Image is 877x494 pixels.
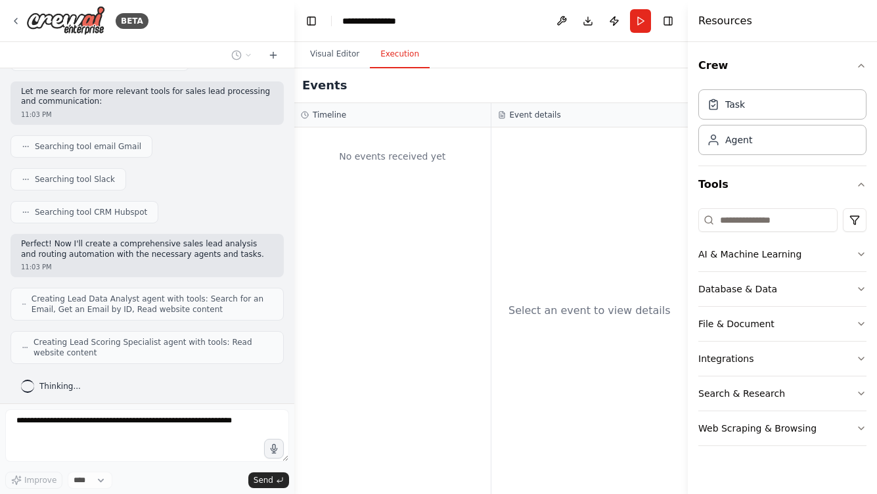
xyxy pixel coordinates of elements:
button: Hide left sidebar [302,12,321,30]
button: File & Document [698,307,866,341]
div: BETA [116,13,148,29]
span: Searching tool email Gmail [35,141,141,152]
button: Send [248,472,289,488]
button: AI & Machine Learning [698,237,866,271]
button: Search & Research [698,376,866,411]
p: Perfect! Now I'll create a comprehensive sales lead analysis and routing automation with the nece... [21,239,273,259]
span: Creating Lead Scoring Specialist agent with tools: Read website content [34,337,273,358]
span: Searching tool CRM Hubspot [35,207,147,217]
button: Database & Data [698,272,866,306]
button: Start a new chat [263,47,284,63]
button: Switch to previous chat [226,47,258,63]
div: 11:03 PM [21,262,273,272]
button: Crew [698,47,866,84]
button: Tools [698,166,866,203]
div: Crew [698,84,866,166]
p: Let me search for more relevant tools for sales lead processing and communication: [21,87,273,107]
div: Select an event to view details [508,303,671,319]
span: Thinking... [39,381,81,392]
button: Execution [370,41,430,68]
h4: Resources [698,13,752,29]
div: No events received yet [301,134,484,179]
button: Web Scraping & Browsing [698,411,866,445]
button: Integrations [698,342,866,376]
div: Agent [725,133,752,146]
span: Creating Lead Data Analyst agent with tools: Search for an Email, Get an Email by ID, Read websit... [32,294,273,315]
button: Hide right sidebar [659,12,677,30]
h2: Events [302,76,347,95]
h3: Timeline [313,110,346,120]
div: Tools [698,203,866,457]
span: Send [254,475,273,485]
span: Improve [24,475,56,485]
button: Improve [5,472,62,489]
img: Logo [26,6,105,35]
h3: Event details [510,110,561,120]
div: 11:03 PM [21,110,273,120]
span: Searching tool Slack [35,174,115,185]
nav: breadcrumb [342,14,410,28]
button: Click to speak your automation idea [264,439,284,459]
button: Visual Editor [300,41,370,68]
div: Task [725,98,745,111]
